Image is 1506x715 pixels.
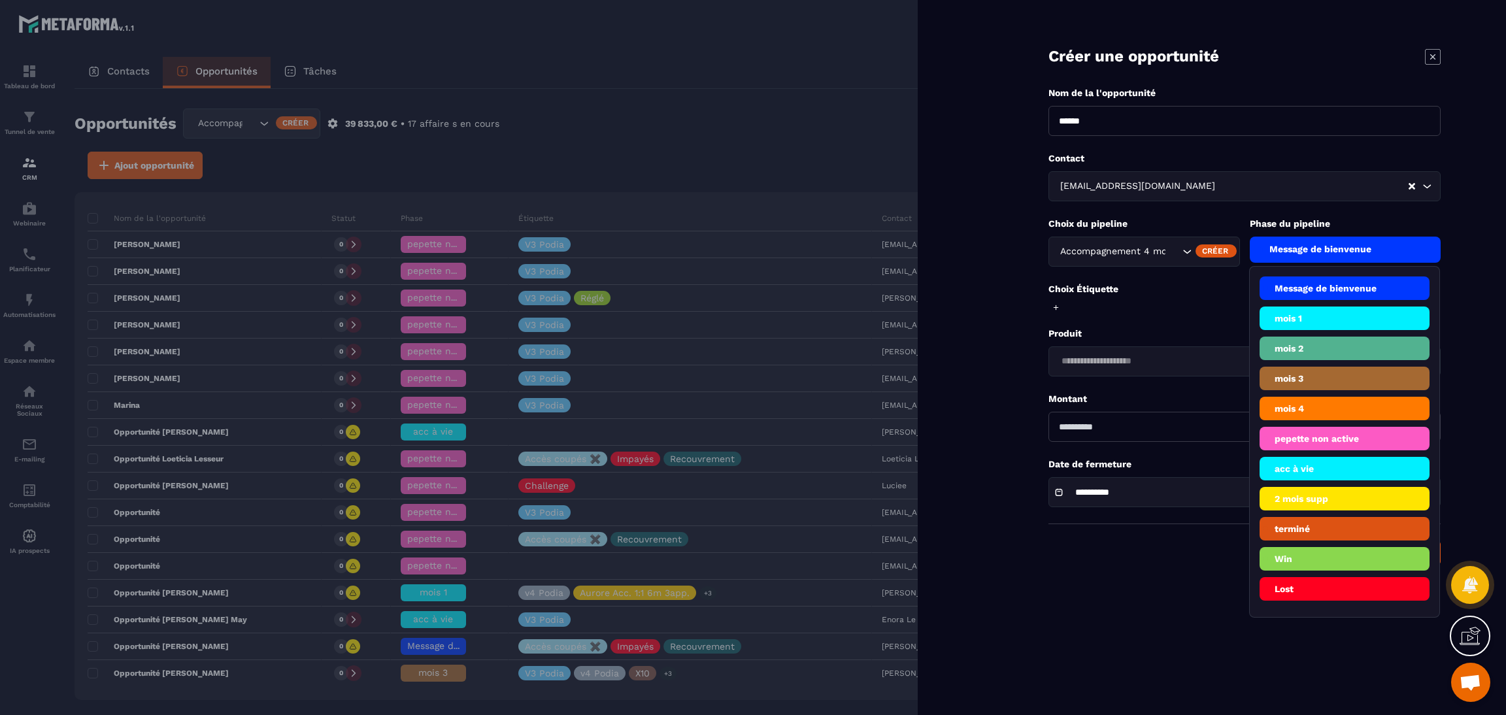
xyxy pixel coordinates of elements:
div: Search for option [1048,237,1240,267]
p: Contact [1048,152,1441,165]
p: Choix du pipeline [1048,218,1240,230]
p: Produit [1048,327,1441,340]
div: Search for option [1048,171,1441,201]
input: Search for option [1218,179,1407,193]
p: Montant [1048,393,1441,405]
div: Search for option [1048,346,1441,376]
p: Date de fermeture [1048,458,1441,471]
span: [EMAIL_ADDRESS][DOMAIN_NAME] [1057,179,1218,193]
p: Créer une opportunité [1048,46,1219,67]
p: Nom de la l'opportunité [1048,87,1441,99]
input: Search for option [1166,244,1179,259]
div: Créer [1196,244,1237,258]
input: Search for option [1057,354,1419,369]
a: Ouvrir le chat [1451,663,1490,702]
p: Phase du pipeline [1250,218,1441,230]
span: Accompagnement 4 mois [1057,244,1166,259]
p: Choix Étiquette [1048,283,1441,295]
button: Clear Selected [1409,182,1415,191]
